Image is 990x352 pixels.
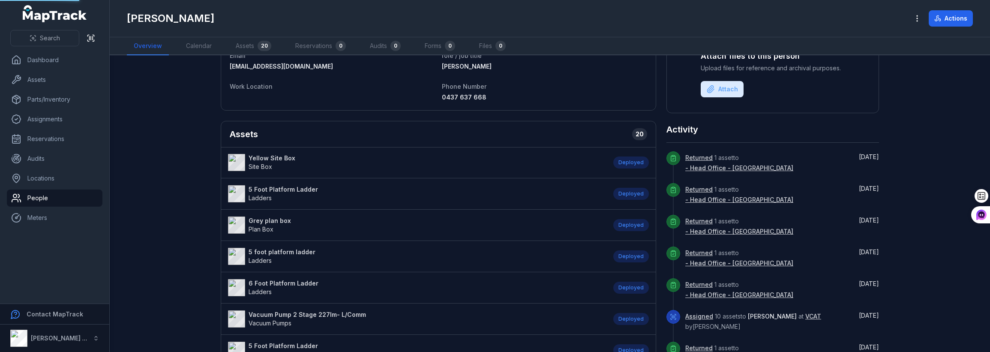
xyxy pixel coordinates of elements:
span: 1 asset to [685,281,793,298]
span: [DATE] [859,217,879,224]
a: VCAT [805,312,821,321]
a: Vacuum Pump 2 Stage 227lm- L/CommVacuum Pumps [228,310,605,328]
span: Site Box [249,163,272,170]
div: Deployed [613,156,649,168]
div: Deployed [613,282,649,294]
a: Forms0 [418,37,462,55]
a: 6 Foot Platform LadderLadders [228,279,605,296]
div: Deployed [613,313,649,325]
button: Actions [929,10,973,27]
a: Audits0 [363,37,408,55]
div: 0 [390,41,401,51]
time: 10/16/2025, 9:53:22 AM [859,153,879,160]
strong: 5 foot platform ladder [249,248,315,256]
strong: Grey plan box [249,217,291,225]
h1: [PERSON_NAME] [127,12,214,25]
a: Files0 [472,37,513,55]
span: 1 asset to [685,217,793,235]
time: 10/15/2025, 1:20:10 PM [859,312,879,319]
div: Deployed [613,188,649,200]
a: 5 Foot Platform LadderLadders [228,185,605,202]
time: 10/16/2025, 8:53:28 AM [859,280,879,287]
span: [DATE] [859,153,879,160]
span: role / job title [442,52,482,59]
a: Audits [7,150,102,167]
a: - Head Office - [GEOGRAPHIC_DATA] [685,259,793,268]
a: Locations [7,170,102,187]
strong: 6 Foot Platform Ladder [249,279,318,288]
span: 10 assets to at by [PERSON_NAME] [685,313,821,330]
a: Returned [685,153,713,162]
div: Deployed [613,219,649,231]
time: 10/3/2025, 1:48:34 PM [859,343,879,351]
a: MapTrack [23,5,87,22]
span: 1 asset to [685,154,793,171]
span: 1 asset to [685,249,793,267]
a: Reservations [7,130,102,147]
span: [DATE] [859,280,879,287]
a: Returned [685,249,713,257]
span: [EMAIL_ADDRESS][DOMAIN_NAME] [230,63,333,70]
strong: Yellow Site Box [249,154,295,162]
span: [PERSON_NAME] [748,313,797,320]
a: - Head Office - [GEOGRAPHIC_DATA] [685,291,793,299]
h2: Assets [230,128,258,140]
a: Returned [685,280,713,289]
a: Grey plan boxPlan Box [228,217,605,234]
div: 20 [258,41,271,51]
span: [DATE] [859,312,879,319]
strong: 5 Foot Platform Ladder [249,342,318,350]
a: Meters [7,209,102,226]
div: 0 [495,41,506,51]
a: Returned [685,185,713,194]
div: 0 [445,41,455,51]
a: 5 foot platform ladderLadders [228,248,605,265]
div: 20 [632,128,647,140]
a: Assigned [685,312,713,321]
strong: Vacuum Pump 2 Stage 227lm- L/Comm [249,310,366,319]
button: Attach [701,81,744,97]
span: [DATE] [859,343,879,351]
a: Yellow Site BoxSite Box [228,154,605,171]
div: Deployed [613,250,649,262]
span: Ladders [249,288,272,295]
strong: Contact MapTrack [27,310,83,318]
span: [DATE] [859,185,879,192]
a: Assets20 [229,37,278,55]
h2: Activity [666,123,698,135]
a: Parts/Inventory [7,91,102,108]
span: Ladders [249,194,272,202]
span: Plan Box [249,226,273,233]
a: - Head Office - [GEOGRAPHIC_DATA] [685,227,793,236]
span: Upload files for reference and archival purposes. [701,64,845,72]
a: - Head Office - [GEOGRAPHIC_DATA] [685,196,793,204]
span: 0437 637 668 [442,93,486,101]
span: Email [230,52,246,59]
strong: 5 Foot Platform Ladder [249,185,318,194]
a: Returned [685,217,713,226]
span: Ladders [249,257,272,264]
span: [DATE] [859,248,879,256]
a: Assets [7,71,102,88]
span: Vacuum Pumps [249,319,291,327]
time: 10/16/2025, 9:51:06 AM [859,248,879,256]
a: People [7,190,102,207]
span: Phone Number [442,83,486,90]
span: 1 asset to [685,186,793,203]
time: 10/16/2025, 9:52:29 AM [859,217,879,224]
div: 0 [336,41,346,51]
time: 10/16/2025, 9:52:54 AM [859,185,879,192]
a: Reservations0 [288,37,353,55]
a: - Head Office - [GEOGRAPHIC_DATA] [685,164,793,172]
a: Assignments [7,111,102,128]
span: [PERSON_NAME] [442,63,492,70]
a: Dashboard [7,51,102,69]
span: Work Location [230,83,273,90]
strong: [PERSON_NAME] Air [31,334,90,342]
a: Calendar [179,37,219,55]
button: Search [10,30,79,46]
h3: Attach files to this person [701,50,845,62]
span: Search [40,34,60,42]
a: Overview [127,37,169,55]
